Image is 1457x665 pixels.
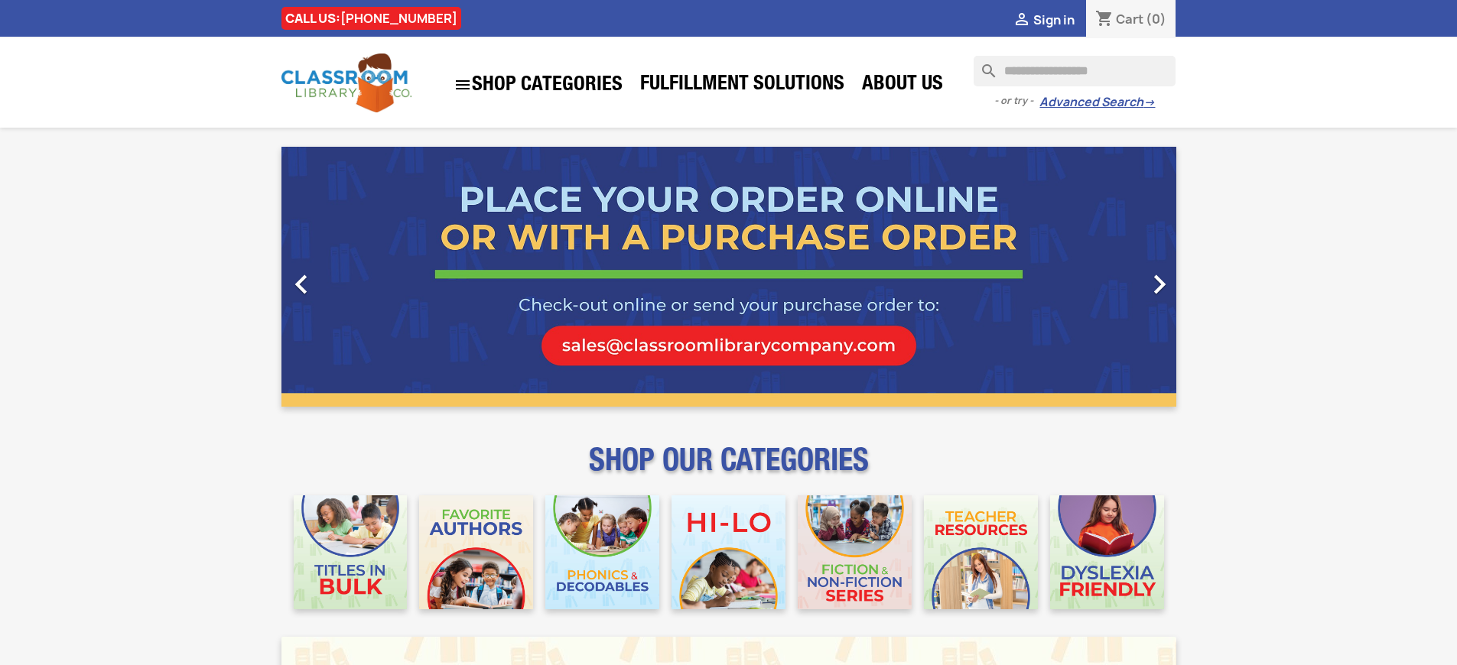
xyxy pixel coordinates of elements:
i:  [282,265,320,303]
img: CLC_Fiction_Nonfiction_Mobile.jpg [798,495,912,609]
span: - or try - [994,93,1039,109]
input: Search [974,56,1176,86]
span: → [1143,95,1155,110]
span: (0) [1146,11,1166,28]
a: [PHONE_NUMBER] [340,10,457,27]
img: CLC_Bulk_Mobile.jpg [294,495,408,609]
i:  [454,76,472,94]
img: CLC_Phonics_And_Decodables_Mobile.jpg [545,495,659,609]
i: search [974,56,992,74]
span: Sign in [1033,11,1075,28]
a: Fulfillment Solutions [633,70,852,101]
a: Advanced Search→ [1039,95,1155,110]
a:  Sign in [1013,11,1075,28]
ul: Carousel container [281,147,1176,407]
i: shopping_cart [1095,11,1114,29]
a: SHOP CATEGORIES [446,68,630,102]
img: Classroom Library Company [281,54,411,112]
a: Previous [281,147,416,407]
img: CLC_Favorite_Authors_Mobile.jpg [419,495,533,609]
p: SHOP OUR CATEGORIES [281,456,1176,483]
a: Next [1042,147,1176,407]
span: Cart [1116,11,1143,28]
i:  [1013,11,1031,30]
i:  [1140,265,1179,303]
img: CLC_Dyslexia_Mobile.jpg [1050,495,1164,609]
img: CLC_HiLo_Mobile.jpg [672,495,785,609]
img: CLC_Teacher_Resources_Mobile.jpg [924,495,1038,609]
a: About Us [854,70,951,101]
div: CALL US: [281,7,461,30]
